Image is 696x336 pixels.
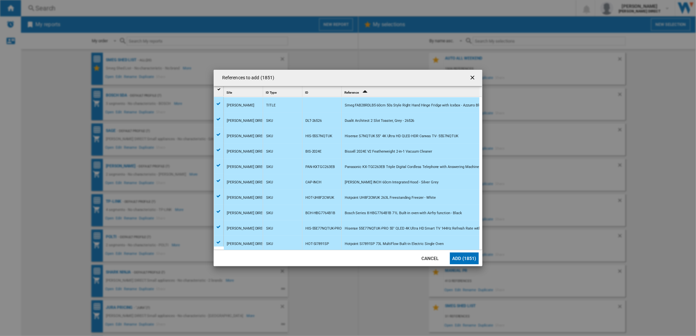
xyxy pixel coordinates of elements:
[266,129,273,144] div: SKU
[416,252,445,264] button: Cancel
[345,129,458,144] div: Hisense S7NQTUK 55" 4K Ultra HD QLED HDR Canvas TV- 55S7NQTUK
[266,98,276,113] div: TITLE
[305,159,335,175] div: PAN-KXTGC263EB
[227,236,267,252] div: [PERSON_NAME] DIRECT
[345,175,438,190] div: [PERSON_NAME] INCH 60cm Integrated Hood - Silver Grey
[305,236,329,252] div: HOT-SI7891SP
[305,144,321,159] div: BIS-2024E
[264,86,302,97] div: Sort None
[226,91,232,94] span: Site
[467,71,480,84] button: getI18NText('BUTTONS.CLOSE_DIALOG')
[305,129,332,144] div: HIS-55S7NQTUK
[227,159,267,175] div: [PERSON_NAME] DIRECT
[266,159,273,175] div: SKU
[264,86,302,97] div: ID Type Sort None
[345,113,415,128] div: Dualit Architect 2 Slot Toaster, Grey - 26526
[343,86,479,97] div: Sort Ascending
[359,91,370,94] span: Sort Ascending
[219,75,274,81] h4: References to add (1851)
[305,175,321,190] div: CAP-INCH
[344,91,359,94] span: Reference
[266,190,273,205] div: SKU
[227,190,267,205] div: [PERSON_NAME] DIRECT
[305,206,335,221] div: BCH-HBG7764B1B
[266,113,273,128] div: SKU
[227,144,267,159] div: [PERSON_NAME] DIRECT
[345,206,462,221] div: Bosch Series 8 HBG7764B1B 71L Built-in oven with Airfry function - Black
[305,113,322,128] div: DLT-26526
[305,221,342,236] div: HIS-55E77NQTUK-PRO
[345,144,432,159] div: Bissell 2024E V2 Featherweight 2-in-1 Vacuum Cleaner
[225,86,263,97] div: Sort None
[345,236,444,252] div: Hotpoint SI7891SP 73L MultiFlow Built-in Electric Single Oven
[266,221,273,236] div: SKU
[345,98,483,113] div: Smeg FAB28RDLB5 60cm 50s Style Right Hand Hinge Fridge with Icebox - Azzurro Blue
[225,86,263,97] div: Site Sort None
[345,190,436,205] div: Hotpoint UH8F2CWUK 263L Freestanding Freezer - White
[227,221,267,236] div: [PERSON_NAME] DIRECT
[266,206,273,221] div: SKU
[227,98,254,113] div: [PERSON_NAME]
[227,175,267,190] div: [PERSON_NAME] DIRECT
[469,74,477,82] ng-md-icon: getI18NText('BUTTONS.CLOSE_DIALOG')
[227,206,267,221] div: [PERSON_NAME] DIRECT
[343,86,479,97] div: Reference Sort Ascending
[227,113,267,128] div: [PERSON_NAME] DIRECT
[266,91,277,94] span: ID Type
[345,159,479,175] div: Panasonic KX-TGC263EB Triple Digital Cordless Telephone with Answering Machine
[345,221,492,236] div: Hisense 55E77NQTUK-PRO 55" QLED 4K Ultra HD Smart TV 144Hz Refresh Rate with Freely
[266,175,273,190] div: SKU
[305,91,308,94] span: ID
[304,86,341,97] div: Sort None
[450,252,479,264] button: Add (1851)
[305,190,334,205] div: HOT-UH8F2CWUK
[266,144,273,159] div: SKU
[266,236,273,252] div: SKU
[227,129,267,144] div: [PERSON_NAME] DIRECT
[304,86,341,97] div: ID Sort None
